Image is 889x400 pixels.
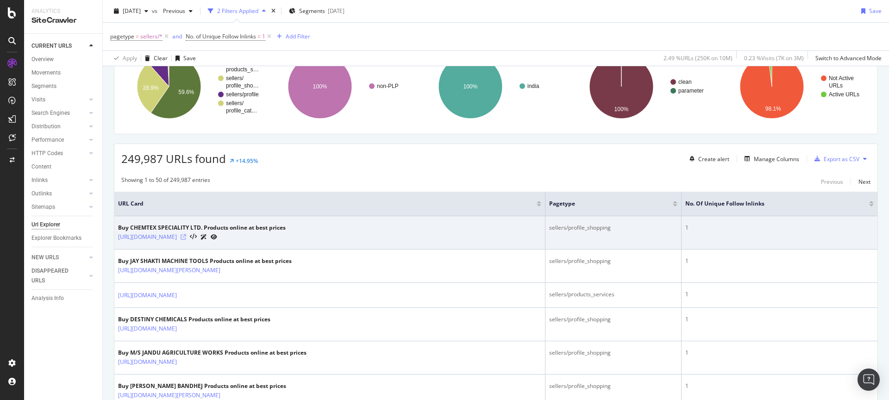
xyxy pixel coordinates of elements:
[31,81,96,91] a: Segments
[299,7,325,15] span: Segments
[118,266,220,275] a: [URL][DOMAIN_NAME][PERSON_NAME]
[269,6,277,16] div: times
[614,106,628,112] text: 100%
[121,151,226,166] span: 249,987 URLs found
[31,68,96,78] a: Movements
[549,382,677,390] div: sellers/profile_shopping
[31,95,87,105] a: Visits
[31,294,96,303] a: Analysis Info
[190,234,197,240] button: View HTML Source
[31,108,70,118] div: Search Engines
[31,189,87,199] a: Outlinks
[31,55,54,64] div: Overview
[31,202,87,212] a: Sitemaps
[664,54,732,62] div: 2.49 % URLs ( 250K on 10M )
[200,232,207,242] a: AI Url Details
[217,7,258,15] div: 2 Filters Applied
[236,157,258,165] div: +14.95%
[685,290,874,299] div: 1
[172,32,182,40] div: and
[110,4,152,19] button: [DATE]
[273,31,310,42] button: Add Filter
[527,83,539,89] text: india
[31,149,63,158] div: HTTP Codes
[186,32,256,40] span: No. of Unique Follow Inlinks
[423,46,568,127] svg: A chart.
[328,7,344,15] div: [DATE]
[159,7,185,15] span: Previous
[118,391,220,400] a: [URL][DOMAIN_NAME][PERSON_NAME]
[118,324,177,333] a: [URL][DOMAIN_NAME]
[257,32,261,40] span: =
[31,135,87,145] a: Performance
[549,224,677,232] div: sellers/profile_shopping
[31,122,61,131] div: Distribution
[824,155,859,163] div: Export as CSV
[178,89,194,95] text: 59.6%
[31,15,95,26] div: SiteCrawler
[31,220,60,230] div: Url Explorer
[549,315,677,324] div: sellers/profile_shopping
[226,75,244,81] text: sellers/
[159,4,196,19] button: Previous
[286,32,310,40] div: Add Filter
[811,151,859,166] button: Export as CSV
[118,200,534,208] span: URL Card
[118,349,307,357] div: Buy M/S JANDU AGRICULTURE WORKS Products online at best prices
[226,66,259,73] text: products_s…
[31,175,87,185] a: Inlinks
[181,234,186,240] a: Visit Online Page
[118,232,177,242] a: [URL][DOMAIN_NAME]
[31,41,72,51] div: CURRENT URLS
[829,91,859,98] text: Active URLs
[31,95,45,105] div: Visits
[118,257,292,265] div: Buy JAY SHAKTI MACHINE TOOLS Products online at best prices
[858,4,882,19] button: Save
[31,189,52,199] div: Outlinks
[123,54,137,62] div: Apply
[685,382,874,390] div: 1
[741,153,799,164] button: Manage Columns
[154,54,168,62] div: Clear
[549,349,677,357] div: sellers/profile_shopping
[123,7,141,15] span: 2025 Aug. 10th
[272,46,417,127] svg: A chart.
[31,253,59,262] div: NEW URLS
[121,46,266,127] div: A chart.
[821,176,843,187] button: Previous
[829,75,854,81] text: Not Active
[118,382,286,390] div: Buy [PERSON_NAME] BANDHEJ Products online at best prices
[118,291,177,300] a: [URL][DOMAIN_NAME]
[724,46,869,127] svg: A chart.
[110,32,134,40] span: pagetype
[31,202,55,212] div: Sitemaps
[172,51,196,66] button: Save
[31,55,96,64] a: Overview
[31,135,64,145] div: Performance
[31,175,48,185] div: Inlinks
[204,4,269,19] button: 2 Filters Applied
[211,232,217,242] a: URL Inspection
[136,32,139,40] span: =
[685,257,874,265] div: 1
[377,83,399,89] text: non-PLP
[574,46,719,127] div: A chart.
[549,200,659,208] span: pagetype
[31,233,96,243] a: Explorer Bookmarks
[821,178,843,186] div: Previous
[685,349,874,357] div: 1
[698,155,729,163] div: Create alert
[31,220,96,230] a: Url Explorer
[313,83,327,90] text: 100%
[31,81,56,91] div: Segments
[829,82,843,89] text: URLs
[31,122,87,131] a: Distribution
[463,83,478,90] text: 100%
[549,257,677,265] div: sellers/profile_shopping
[858,178,870,186] div: Next
[226,82,259,89] text: profile_sho…
[31,41,87,51] a: CURRENT URLS
[226,91,259,98] text: sellers/profile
